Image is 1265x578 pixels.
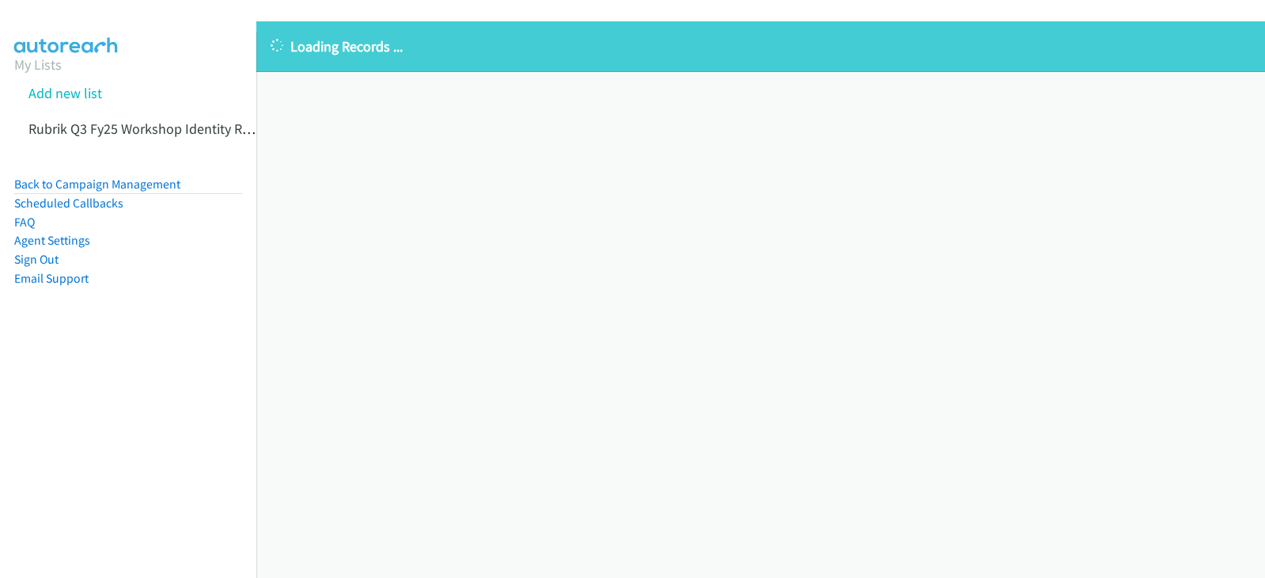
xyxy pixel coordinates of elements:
a: Rubrik Q3 Fy25 Workshop Identity Recovery 1 [28,120,298,138]
a: Scheduled Callbacks [14,196,123,211]
a: Agent Settings [14,233,90,248]
p: Loading Records ... [271,36,1251,57]
a: My Lists [14,55,62,74]
a: Add new list [28,84,102,102]
a: Back to Campaign Management [14,177,180,192]
a: FAQ [14,215,35,230]
a: Email Support [14,271,89,286]
a: Sign Out [14,252,59,267]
